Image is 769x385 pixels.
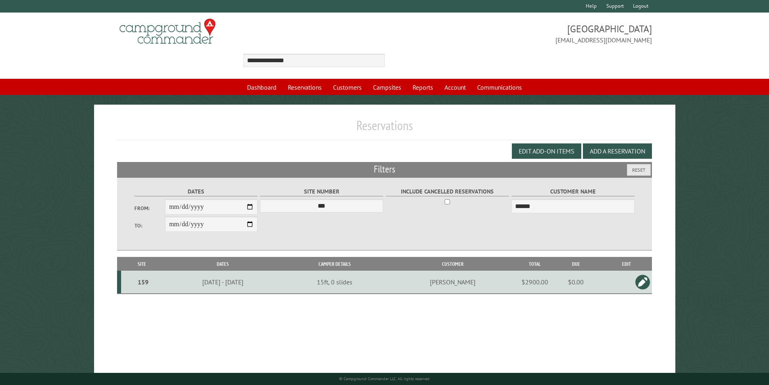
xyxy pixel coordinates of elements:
[627,164,651,176] button: Reset
[408,80,438,95] a: Reports
[260,187,383,196] label: Site Number
[512,143,581,159] button: Edit Add-on Items
[551,271,601,294] td: $0.00
[117,118,652,140] h1: Reservations
[134,204,165,212] label: From:
[117,16,218,47] img: Campground Commander
[583,143,652,159] button: Add a Reservation
[519,257,551,271] th: Total
[339,376,430,381] small: © Campground Commander LLC. All rights reserved.
[440,80,471,95] a: Account
[283,257,387,271] th: Camper Details
[164,278,281,286] div: [DATE] - [DATE]
[134,222,165,229] label: To:
[551,257,601,271] th: Due
[385,22,652,45] span: [GEOGRAPHIC_DATA] [EMAIL_ADDRESS][DOMAIN_NAME]
[368,80,406,95] a: Campsites
[163,257,283,271] th: Dates
[472,80,527,95] a: Communications
[387,271,518,294] td: [PERSON_NAME]
[601,257,652,271] th: Edit
[124,278,162,286] div: 159
[511,187,635,196] label: Customer Name
[328,80,367,95] a: Customers
[387,257,518,271] th: Customer
[117,162,652,177] h2: Filters
[283,80,327,95] a: Reservations
[242,80,281,95] a: Dashboard
[386,187,509,196] label: Include Cancelled Reservations
[283,271,387,294] td: 15ft, 0 slides
[121,257,163,271] th: Site
[519,271,551,294] td: $2900.00
[134,187,258,196] label: Dates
